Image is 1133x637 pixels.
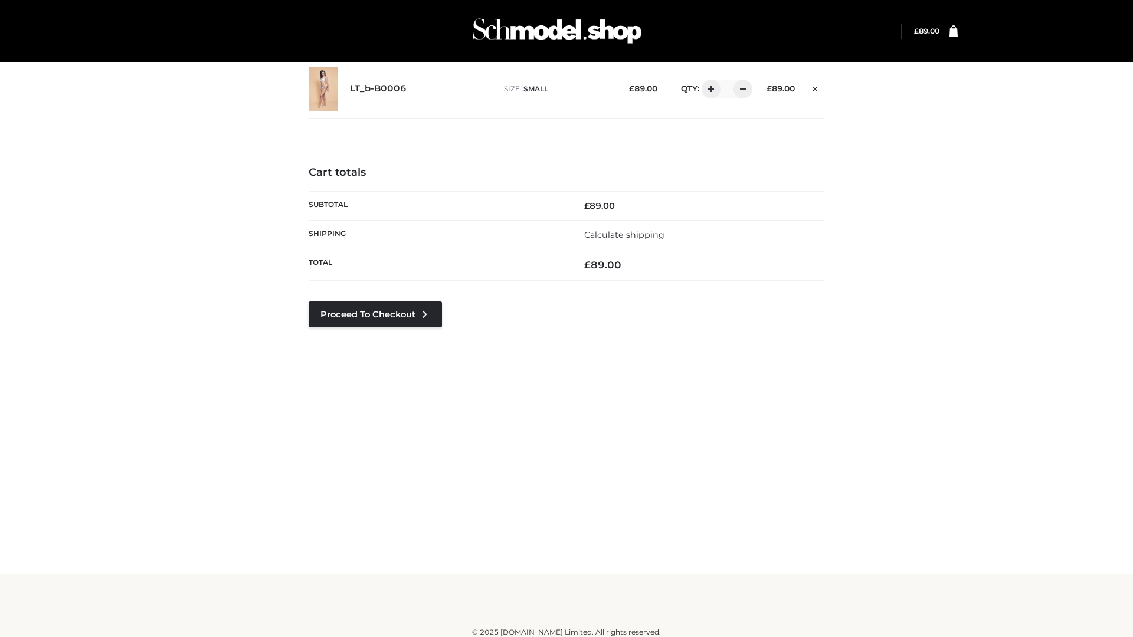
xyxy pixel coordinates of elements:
img: Schmodel Admin 964 [469,8,646,54]
h4: Cart totals [309,166,824,179]
a: Calculate shipping [584,229,664,240]
a: LT_b-B0006 [350,83,407,94]
span: £ [629,84,634,93]
a: Remove this item [807,80,824,95]
bdi: 89.00 [629,84,657,93]
bdi: 89.00 [767,84,795,93]
th: Subtotal [309,191,566,220]
a: Proceed to Checkout [309,301,442,327]
th: Total [309,249,566,281]
span: £ [584,201,590,211]
bdi: 89.00 [584,201,615,211]
bdi: 89.00 [584,259,621,271]
span: £ [767,84,772,93]
th: Shipping [309,220,566,249]
p: size : [504,84,611,94]
bdi: 89.00 [914,27,939,35]
a: £89.00 [914,27,939,35]
span: SMALL [523,84,548,93]
div: QTY: [669,80,748,98]
span: £ [914,27,919,35]
span: £ [584,259,591,271]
